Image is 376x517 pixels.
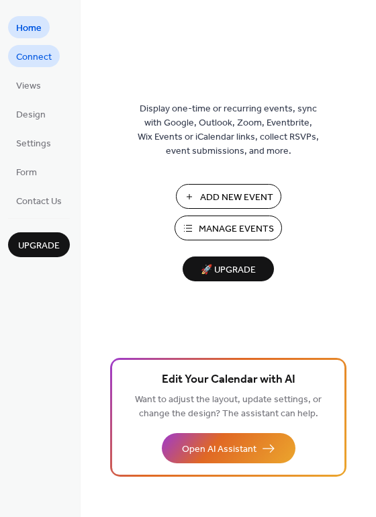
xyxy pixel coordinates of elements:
span: Home [16,21,42,36]
button: Upgrade [8,232,70,257]
a: Design [8,103,54,125]
button: Manage Events [175,216,282,240]
span: Views [16,79,41,93]
span: Edit Your Calendar with AI [162,371,295,389]
span: 🚀 Upgrade [191,261,266,279]
span: Upgrade [18,239,60,253]
a: Contact Us [8,189,70,211]
span: Want to adjust the layout, update settings, or change the design? The assistant can help. [135,391,322,423]
span: Settings [16,137,51,151]
span: Form [16,166,37,180]
span: Design [16,108,46,122]
button: 🚀 Upgrade [183,256,274,281]
span: Open AI Assistant [182,442,256,457]
a: Form [8,160,45,183]
span: Display one-time or recurring events, sync with Google, Outlook, Zoom, Eventbrite, Wix Events or ... [138,102,319,158]
span: Contact Us [16,195,62,209]
a: Connect [8,45,60,67]
span: Add New Event [200,191,273,205]
a: Settings [8,132,59,154]
span: Manage Events [199,222,274,236]
span: Connect [16,50,52,64]
a: Views [8,74,49,96]
button: Add New Event [176,184,281,209]
a: Home [8,16,50,38]
button: Open AI Assistant [162,433,295,463]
